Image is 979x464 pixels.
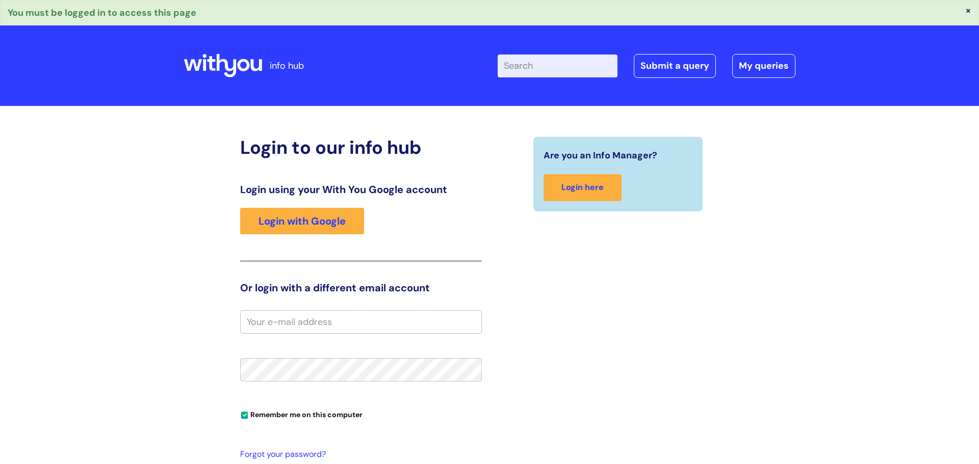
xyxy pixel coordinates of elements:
[240,406,482,422] div: You can uncheck this option if you're logging in from a shared device
[240,408,363,419] label: Remember me on this computer
[240,447,477,462] a: Forgot your password?
[634,54,716,77] a: Submit a query
[240,282,482,294] h3: Or login with a different email account
[498,54,617,77] input: Search
[240,183,482,196] h3: Login using your With You Google account
[732,54,795,77] a: My queries
[965,6,971,15] button: ×
[241,412,248,419] input: Remember me on this computer
[270,58,304,74] p: info hub
[240,137,482,158] h2: Login to our info hub
[240,208,364,234] a: Login with Google
[544,174,622,201] a: Login here
[240,310,482,334] input: Your e-mail address
[544,147,657,163] span: Are you an Info Manager?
